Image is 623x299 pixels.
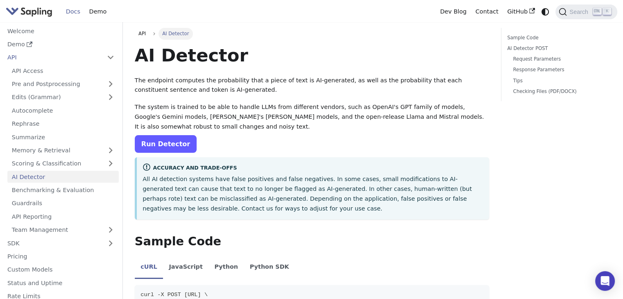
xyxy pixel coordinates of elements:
[7,224,119,236] a: Team Management
[3,251,119,263] a: Pricing
[244,256,295,279] li: Python SDK
[163,256,208,279] li: JavaScript
[567,9,593,15] span: Search
[435,5,471,18] a: Dev Blog
[3,39,119,50] a: Demo
[140,292,208,298] span: curl -X POST [URL] \
[503,5,539,18] a: GitHub
[595,271,615,291] div: Open Intercom Messenger
[513,55,605,63] a: Request Parameters
[143,163,483,173] div: Accuracy and Trade-offs
[3,25,119,37] a: Welcome
[7,211,119,222] a: API Reporting
[7,118,119,130] a: Rephrase
[102,237,119,249] button: Expand sidebar category 'SDK'
[138,31,146,36] span: API
[7,197,119,209] a: Guardrails
[7,184,119,196] a: Benchmarking & Evaluation
[6,6,55,18] a: Sapling.ai
[7,145,119,156] a: Memory & Retrieval
[135,76,489,95] p: The endpoint computes the probability that a piece of text is AI-generated, as well as the probab...
[135,256,163,279] li: cURL
[135,135,197,153] a: Run Detector
[7,171,119,183] a: AI Detector
[208,256,244,279] li: Python
[513,88,605,95] a: Checking Files (PDF/DOCX)
[135,28,150,39] a: API
[102,52,119,63] button: Collapse sidebar category 'API'
[159,28,193,39] span: AI Detector
[3,277,119,289] a: Status and Uptime
[135,28,489,39] nav: Breadcrumbs
[7,91,119,103] a: Edits (Grammar)
[7,131,119,143] a: Summarize
[61,5,85,18] a: Docs
[135,102,489,131] p: The system is trained to be able to handle LLMs from different vendors, such as OpenAI's GPT fami...
[7,65,119,77] a: API Access
[6,6,52,18] img: Sapling.ai
[471,5,503,18] a: Contact
[507,45,608,52] a: AI Detector POST
[513,66,605,74] a: Response Parameters
[135,234,489,249] h2: Sample Code
[135,44,489,66] h1: AI Detector
[85,5,111,18] a: Demo
[603,8,611,15] kbd: K
[507,34,608,42] a: Sample Code
[7,158,119,170] a: Scoring & Classification
[7,78,119,90] a: Pre and Postprocessing
[3,264,119,276] a: Custom Models
[143,174,483,213] p: All AI detection systems have false positives and false negatives. In some cases, small modificat...
[513,77,605,85] a: Tips
[539,6,551,18] button: Switch between dark and light mode (currently system mode)
[3,237,102,249] a: SDK
[555,5,617,19] button: Search (Ctrl+K)
[7,104,119,116] a: Autocomplete
[3,52,102,63] a: API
